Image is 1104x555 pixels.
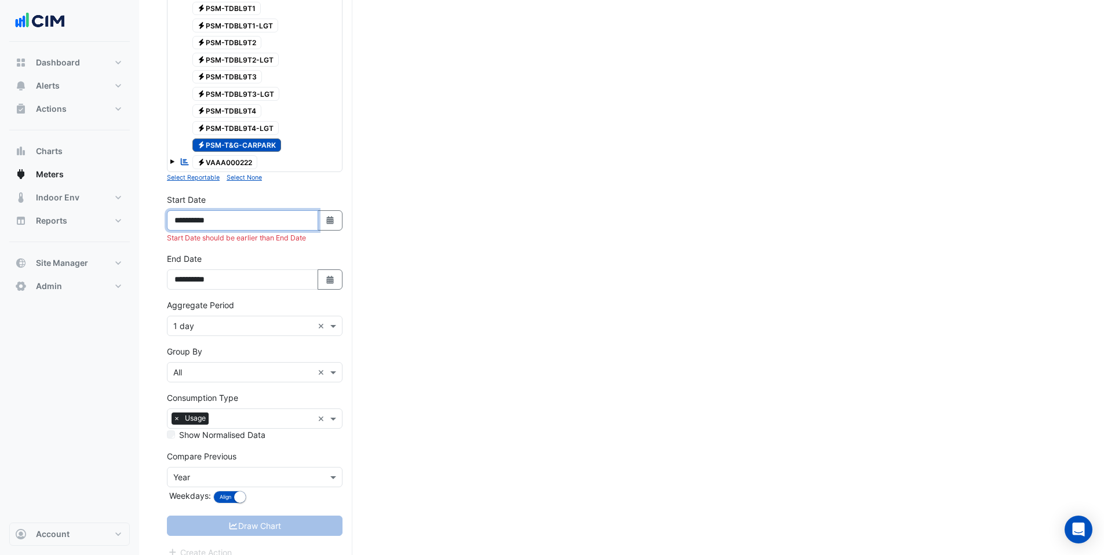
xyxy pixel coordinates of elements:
[179,429,265,441] label: Show Normalised Data
[15,57,27,68] app-icon: Dashboard
[192,155,258,169] span: VAAA000222
[9,140,130,163] button: Charts
[192,36,262,50] span: PSM-TDBL9T2
[192,121,279,135] span: PSM-TDBL9T4-LGT
[9,97,130,121] button: Actions
[192,2,261,16] span: PSM-TDBL9T1
[180,156,190,166] fa-icon: Reportable
[36,280,62,292] span: Admin
[197,38,206,47] fa-icon: Electricity
[197,107,206,115] fa-icon: Electricity
[9,74,130,97] button: Alerts
[36,145,63,157] span: Charts
[36,257,88,269] span: Site Manager
[325,216,336,225] fa-icon: Select Date
[318,320,327,332] span: Clear
[15,215,27,227] app-icon: Reports
[318,366,327,378] span: Clear
[167,253,202,265] label: End Date
[197,4,206,13] fa-icon: Electricity
[192,19,279,32] span: PSM-TDBL9T1-LGT
[9,209,130,232] button: Reports
[192,104,262,118] span: PSM-TDBL9T4
[197,123,206,132] fa-icon: Electricity
[167,490,211,502] label: Weekdays:
[15,103,27,115] app-icon: Actions
[36,169,64,180] span: Meters
[15,192,27,203] app-icon: Indoor Env
[192,70,263,84] span: PSM-TDBL9T3
[192,138,282,152] span: PSM-T&G-CARPARK
[227,172,262,182] button: Select None
[9,186,130,209] button: Indoor Env
[15,80,27,92] app-icon: Alerts
[36,215,67,227] span: Reports
[197,141,206,149] fa-icon: Electricity
[197,89,206,98] fa-icon: Electricity
[192,87,280,101] span: PSM-TDBL9T3-LGT
[182,412,209,424] span: Usage
[9,163,130,186] button: Meters
[9,523,130,546] button: Account
[9,251,130,275] button: Site Manager
[15,145,27,157] app-icon: Charts
[14,9,66,32] img: Company Logo
[227,174,262,181] small: Select None
[197,158,206,166] fa-icon: Electricity
[172,412,182,424] span: ×
[318,412,327,425] span: Clear
[36,80,60,92] span: Alerts
[192,53,279,67] span: PSM-TDBL9T2-LGT
[197,21,206,30] fa-icon: Electricity
[36,528,70,540] span: Account
[167,299,234,311] label: Aggregate Period
[36,57,80,68] span: Dashboard
[36,192,79,203] span: Indoor Env
[197,72,206,81] fa-icon: Electricity
[167,193,206,206] label: Start Date
[36,103,67,115] span: Actions
[15,257,27,269] app-icon: Site Manager
[197,55,206,64] fa-icon: Electricity
[15,280,27,292] app-icon: Admin
[167,450,236,462] label: Compare Previous
[167,233,343,243] div: Start Date should be earlier than End Date
[325,275,336,284] fa-icon: Select Date
[167,345,202,357] label: Group By
[9,51,130,74] button: Dashboard
[167,392,238,404] label: Consumption Type
[167,174,220,181] small: Select Reportable
[167,172,220,182] button: Select Reportable
[1065,516,1092,543] div: Open Intercom Messenger
[9,275,130,298] button: Admin
[15,169,27,180] app-icon: Meters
